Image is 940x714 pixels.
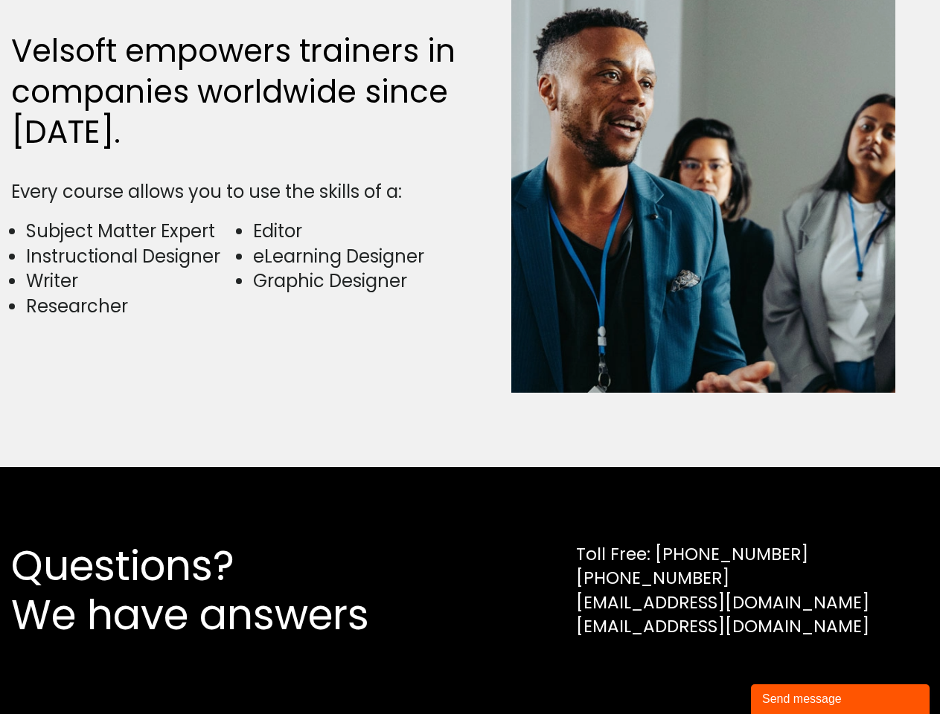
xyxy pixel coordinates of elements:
[11,179,463,205] div: Every course allows you to use the skills of a:
[11,31,463,153] h2: Velsoft empowers trainers in companies worldwide since [DATE].
[253,219,462,244] li: Editor
[11,541,423,640] h2: Questions? We have answers
[26,219,235,244] li: Subject Matter Expert
[26,244,235,269] li: Instructional Designer
[253,268,462,294] li: Graphic Designer
[26,294,235,319] li: Researcher
[253,244,462,269] li: eLearning Designer
[751,681,933,714] iframe: chat widget
[26,268,235,294] li: Writer
[576,542,869,638] div: Toll Free: [PHONE_NUMBER] [PHONE_NUMBER] [EMAIL_ADDRESS][DOMAIN_NAME] [EMAIL_ADDRESS][DOMAIN_NAME]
